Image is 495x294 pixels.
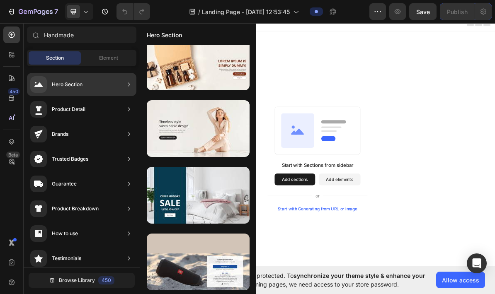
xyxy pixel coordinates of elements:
[52,130,68,138] div: Brands
[52,105,85,113] div: Product Detail
[193,271,436,289] span: Your page is password protected. To when designing pages, we need access to your store password.
[59,277,95,284] span: Browse Library
[409,3,437,20] button: Save
[6,152,20,158] div: Beta
[99,54,118,62] span: Element
[440,3,475,20] button: Publish
[442,276,479,284] span: Allow access
[29,273,135,288] button: Browse Library450
[189,216,245,233] button: Add sections
[250,216,309,233] button: Add elements
[467,253,487,273] div: Open Intercom Messenger
[436,272,485,288] button: Allow access
[27,27,136,43] input: Search Sections & Elements
[52,205,99,213] div: Product Breakdown
[52,254,81,263] div: Testimonials
[199,200,299,210] div: Start with Sections from sidebar
[52,80,82,89] div: Hero Section
[416,8,430,15] span: Save
[198,7,200,16] span: /
[52,229,78,238] div: How to use
[54,7,58,17] p: 7
[8,88,20,95] div: 450
[193,263,305,269] div: Start with Generating from URL or image
[193,272,425,288] span: synchronize your theme style & enhance your experience
[116,3,150,20] div: Undo/Redo
[3,3,62,20] button: 7
[52,180,77,188] div: Guarantee
[447,7,468,16] div: Publish
[202,7,290,16] span: Landing Page - [DATE] 12:53:45
[46,54,64,62] span: Section
[52,155,88,163] div: Trusted Badges
[98,276,114,284] div: 450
